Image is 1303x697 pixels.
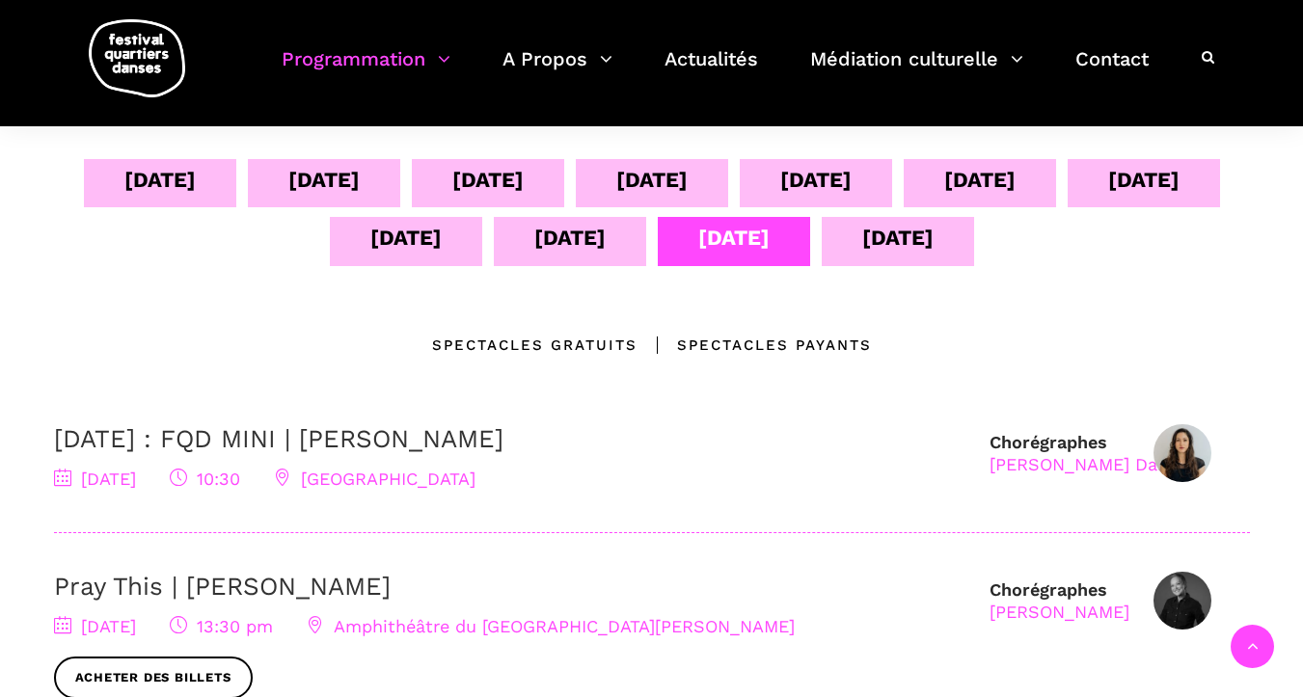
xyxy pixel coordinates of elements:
[616,163,688,197] div: [DATE]
[990,431,1186,476] div: Chorégraphes
[307,616,795,636] span: Amphithéâtre du [GEOGRAPHIC_DATA][PERSON_NAME]
[944,163,1016,197] div: [DATE]
[54,469,136,489] span: [DATE]
[990,601,1129,623] div: [PERSON_NAME]
[665,42,758,99] a: Actualités
[89,19,185,97] img: logo-fqd-med
[1075,42,1149,99] a: Contact
[1154,424,1211,482] img: IMG01031-Edit
[1108,163,1180,197] div: [DATE]
[282,42,450,99] a: Programmation
[54,424,503,453] a: [DATE] : FQD MINI | [PERSON_NAME]
[170,616,273,636] span: 13:30 pm
[432,334,638,357] div: Spectacles gratuits
[54,616,136,636] span: [DATE]
[990,453,1186,475] div: [PERSON_NAME] Danse
[780,163,852,197] div: [DATE]
[452,163,524,197] div: [DATE]
[1154,572,1211,630] img: Denise Clarke
[810,42,1023,99] a: Médiation culturelle
[698,221,770,255] div: [DATE]
[288,163,360,197] div: [DATE]
[990,578,1129,624] div: Chorégraphes
[54,572,391,601] a: Pray This | [PERSON_NAME]
[274,469,475,489] span: [GEOGRAPHIC_DATA]
[862,221,934,255] div: [DATE]
[638,334,872,357] div: Spectacles Payants
[170,469,240,489] span: 10:30
[534,221,606,255] div: [DATE]
[124,163,196,197] div: [DATE]
[370,221,442,255] div: [DATE]
[502,42,612,99] a: A Propos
